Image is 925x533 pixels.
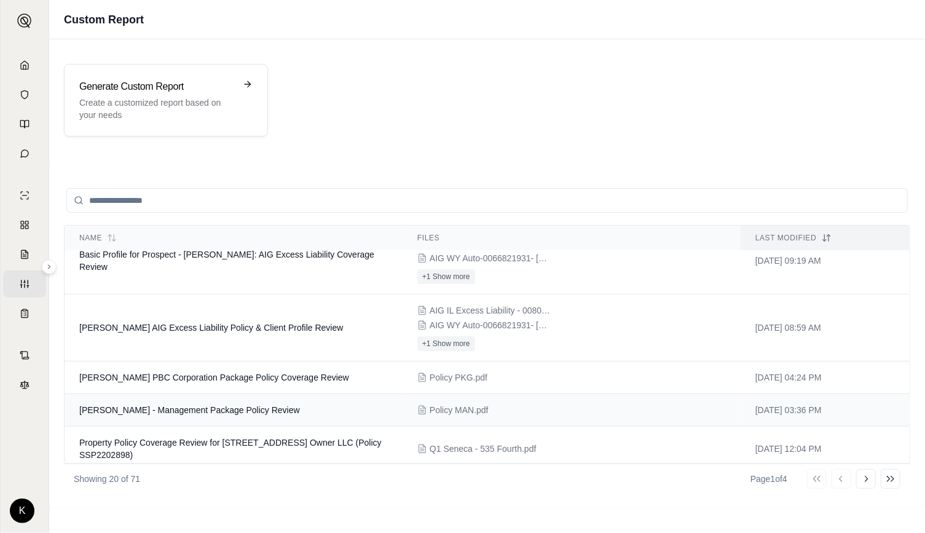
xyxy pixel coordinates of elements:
a: Coverage Table [3,300,46,327]
th: Files [403,226,741,251]
span: Nava - Management Package Policy Review [79,405,300,415]
td: [DATE] 12:04 PM [741,427,910,472]
span: AIG WY Auto-0066821931- 06.01.2022-06.01.2023.pdf [430,319,553,331]
span: AIG IL Excess Liability - 0080869097- 03.10.2023-2024- Barry.pdf [430,304,553,317]
h1: Custom Report [64,11,144,28]
span: Barry AIG Excess Liability Policy & Client Profile Review [79,323,343,333]
a: Prompt Library [3,111,46,138]
button: Expand sidebar [12,9,37,33]
td: [DATE] 03:36 PM [741,394,910,427]
a: Home [3,52,46,79]
span: Policy MAN.pdf [430,404,489,416]
button: Expand sidebar [42,259,57,274]
a: Single Policy [3,182,46,209]
span: Property Policy Coverage Review for 535 Fourth Avenue Owner LLC (Policy SSP2202898) [79,438,382,460]
p: Showing 20 of 71 [74,473,140,485]
a: Legal Search Engine [3,371,46,398]
a: Policy Comparisons [3,211,46,239]
div: Name [79,233,388,243]
a: Claim Coverage [3,241,46,268]
a: Chat [3,140,46,167]
a: Custom Report [3,270,46,298]
a: Documents Vault [3,81,46,108]
span: Nava PBC Corporation Package Policy Coverage Review [79,373,349,382]
span: Policy PKG.pdf [430,371,487,384]
a: Contract Analysis [3,342,46,369]
img: Expand sidebar [17,14,32,28]
button: +1 Show more [417,336,475,351]
td: [DATE] 09:19 AM [741,227,910,294]
button: +1 Show more [417,269,475,284]
p: Create a customized report based on your needs [79,97,235,121]
h3: Generate Custom Report [79,79,235,94]
div: K [10,499,34,523]
div: Page 1 of 4 [750,473,787,485]
td: [DATE] 04:24 PM [741,361,910,394]
td: [DATE] 08:59 AM [741,294,910,361]
span: AIG WY Auto-0066821931- 06.01.2022-06.01.2023.pdf [430,252,553,264]
span: Q1 Seneca - 535 Fourth.pdf [430,443,537,455]
div: Last modified [755,233,895,243]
